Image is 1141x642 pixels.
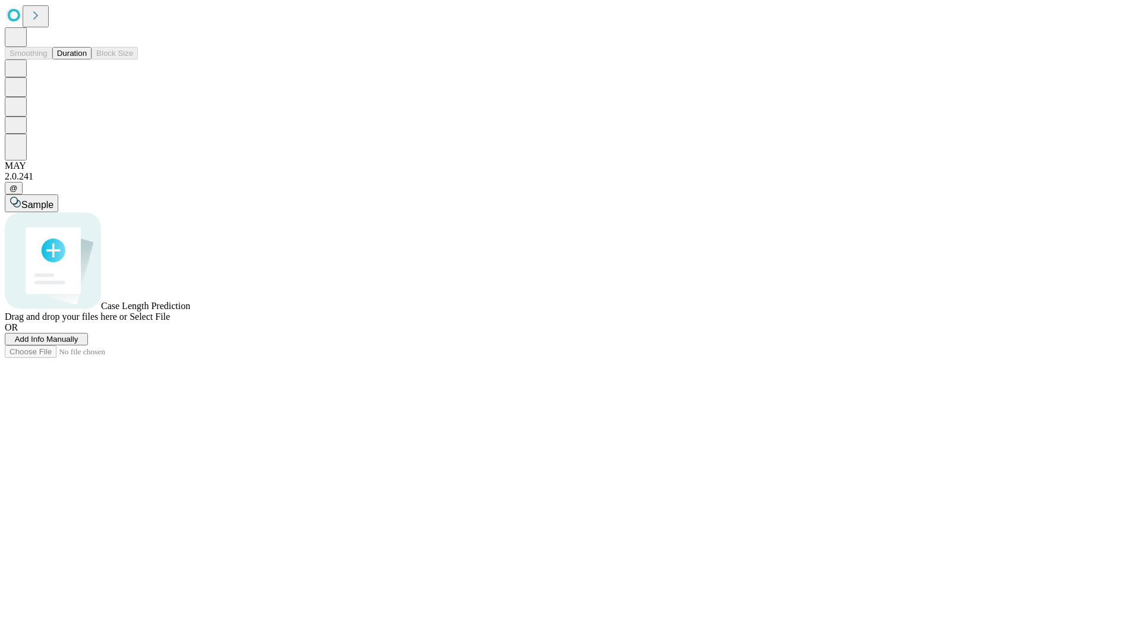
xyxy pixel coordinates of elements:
[5,194,58,212] button: Sample
[10,184,18,193] span: @
[5,311,127,322] span: Drag and drop your files here or
[15,335,78,344] span: Add Info Manually
[130,311,170,322] span: Select File
[5,182,23,194] button: @
[5,333,88,345] button: Add Info Manually
[92,47,138,59] button: Block Size
[5,171,1136,182] div: 2.0.241
[5,47,52,59] button: Smoothing
[5,322,18,332] span: OR
[101,301,190,311] span: Case Length Prediction
[21,200,53,210] span: Sample
[52,47,92,59] button: Duration
[5,160,1136,171] div: MAY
